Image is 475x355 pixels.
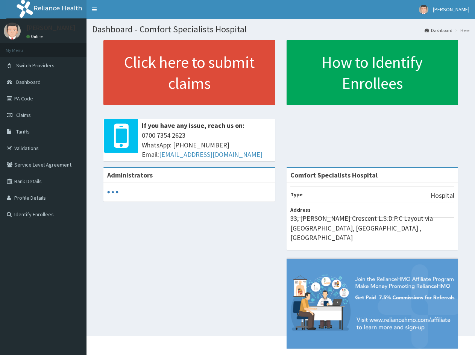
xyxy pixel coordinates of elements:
[290,214,455,243] p: 33, [PERSON_NAME] Crescent L.S.D.P.C Layout via [GEOGRAPHIC_DATA], [GEOGRAPHIC_DATA] , [GEOGRAPHI...
[287,40,458,105] a: How to Identify Enrollees
[453,27,469,33] li: Here
[433,6,469,13] span: [PERSON_NAME]
[419,5,428,14] img: User Image
[142,121,244,130] b: If you have any issue, reach us on:
[287,259,458,349] img: provider-team-banner.png
[103,40,275,105] a: Click here to submit claims
[16,128,30,135] span: Tariffs
[107,171,153,179] b: Administrators
[92,24,469,34] h1: Dashboard - Comfort Specialists Hospital
[4,23,21,39] img: User Image
[142,130,272,159] span: 0700 7354 2623 WhatsApp: [PHONE_NUMBER] Email:
[16,62,55,69] span: Switch Providers
[159,150,263,159] a: [EMAIL_ADDRESS][DOMAIN_NAME]
[290,171,378,179] strong: Comfort Specialists Hospital
[16,79,41,85] span: Dashboard
[26,34,44,39] a: Online
[425,27,452,33] a: Dashboard
[431,191,454,200] p: Hospital
[290,206,311,213] b: Address
[107,187,118,198] svg: audio-loading
[26,24,76,31] p: [PERSON_NAME]
[16,112,31,118] span: Claims
[290,191,303,198] b: Type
